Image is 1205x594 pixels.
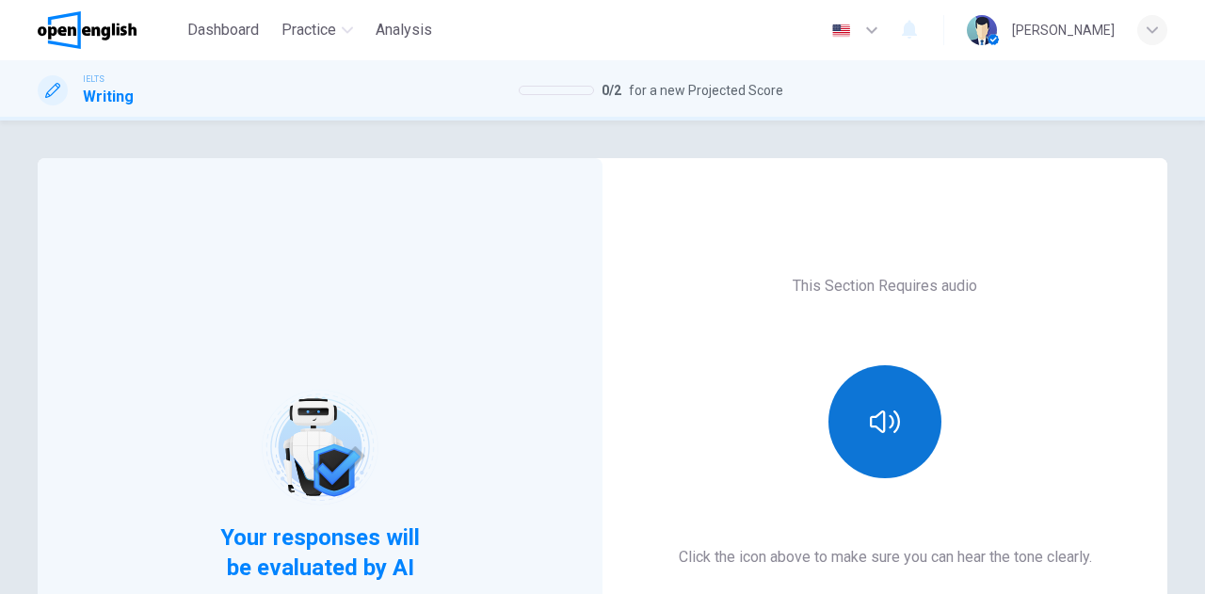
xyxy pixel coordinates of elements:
h1: Writing [83,86,134,108]
img: Profile picture [967,15,997,45]
span: 0 / 2 [602,79,621,102]
button: Analysis [368,13,440,47]
button: Dashboard [180,13,266,47]
button: Practice [274,13,361,47]
h6: This Section Requires audio [793,275,977,297]
div: [PERSON_NAME] [1012,19,1115,41]
h6: Click the icon above to make sure you can hear the tone clearly. [679,546,1092,569]
span: Dashboard [187,19,259,41]
img: OpenEnglish logo [38,11,137,49]
span: Practice [281,19,336,41]
span: Your responses will be evaluated by AI [206,522,435,583]
img: en [829,24,853,38]
img: robot icon [260,388,379,507]
a: OpenEnglish logo [38,11,180,49]
span: Analysis [376,19,432,41]
span: IELTS [83,72,104,86]
span: for a new Projected Score [629,79,783,102]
